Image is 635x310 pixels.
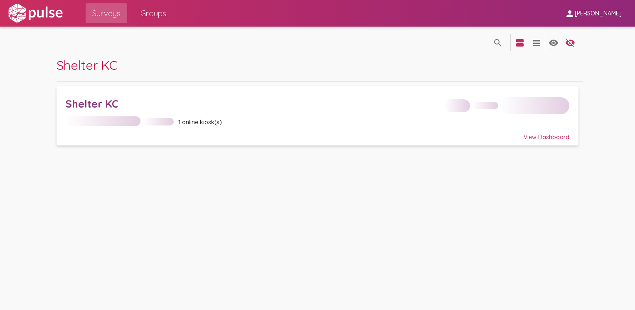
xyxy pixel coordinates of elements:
button: language [562,34,578,51]
div: View Dashboard [66,126,569,141]
mat-icon: language [515,38,525,48]
span: [PERSON_NAME] [575,10,622,17]
mat-icon: language [493,38,503,48]
a: Surveys [86,3,127,23]
a: Shelter KC1 online kiosk(s)View Dashboard [57,86,578,146]
span: 1 online kiosk(s) [178,118,222,126]
span: Groups [140,6,166,21]
div: Shelter KC [66,97,439,110]
mat-icon: language [549,38,559,48]
mat-icon: language [532,38,541,48]
button: language [545,34,562,51]
mat-icon: language [565,38,575,48]
button: [PERSON_NAME] [558,5,628,21]
span: Surveys [92,6,121,21]
img: white-logo.svg [7,3,64,24]
span: Shelter KC [57,57,118,73]
button: language [528,34,545,51]
button: language [490,34,506,51]
a: Groups [134,3,173,23]
mat-icon: person [565,9,575,19]
button: language [512,34,528,51]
